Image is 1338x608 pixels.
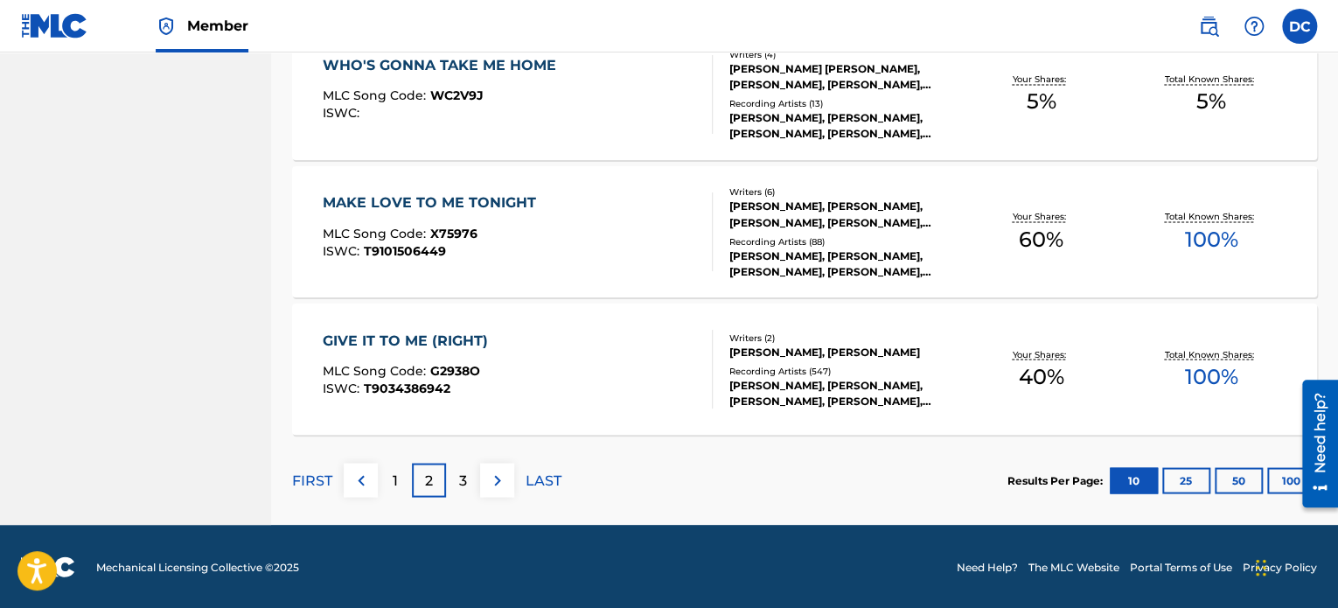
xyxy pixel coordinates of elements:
div: Recording Artists ( 88 ) [729,234,956,248]
img: search [1198,16,1219,37]
span: WC2V9J [430,87,484,103]
div: [PERSON_NAME], [PERSON_NAME], [PERSON_NAME], [PERSON_NAME], [PERSON_NAME], [PERSON_NAME], [PERSON... [729,248,956,279]
iframe: Chat Widget [1251,524,1338,608]
div: Writers ( 2 ) [729,331,956,344]
span: ISWC : [323,242,364,258]
a: Need Help? [957,559,1018,575]
a: Public Search [1191,9,1226,44]
div: [PERSON_NAME], [PERSON_NAME], [PERSON_NAME], [PERSON_NAME], [PERSON_NAME], [PERSON_NAME] [729,199,956,230]
img: logo [21,556,75,577]
button: 10 [1110,467,1158,493]
span: MLC Song Code : [323,362,430,378]
p: 2 [425,470,433,491]
div: GIVE IT TO ME (RIGHT) [323,330,497,351]
p: LAST [526,470,561,491]
a: MAKE LOVE TO ME TONIGHTMLC Song Code:X75976ISWC:T9101506449Writers (6)[PERSON_NAME], [PERSON_NAME... [292,166,1317,297]
div: [PERSON_NAME], [PERSON_NAME], [PERSON_NAME], [PERSON_NAME], [PERSON_NAME] [729,377,956,409]
div: User Menu [1282,9,1317,44]
span: ISWC : [323,105,364,121]
span: ISWC : [323,380,364,395]
div: Drag [1256,542,1266,594]
a: WHO'S GONNA TAKE ME HOMEMLC Song Code:WC2V9JISWC:Writers (4)[PERSON_NAME] [PERSON_NAME], [PERSON_... [292,29,1317,160]
p: 1 [393,470,398,491]
span: T9101506449 [364,242,446,258]
div: Help [1237,9,1272,44]
span: 40 % [1018,360,1063,392]
span: G2938O [430,362,480,378]
p: Your Shares: [1012,73,1070,86]
p: Total Known Shares: [1165,347,1258,360]
span: MLC Song Code : [323,225,430,241]
span: MLC Song Code : [323,87,430,103]
a: Portal Terms of Use [1130,559,1232,575]
span: T9034386942 [364,380,450,395]
div: MAKE LOVE TO ME TONIGHT [323,192,545,213]
button: 50 [1215,467,1263,493]
p: Your Shares: [1012,210,1070,223]
div: Recording Artists ( 547 ) [729,364,956,377]
a: GIVE IT TO ME (RIGHT)MLC Song Code:G2938OISWC:T9034386942Writers (2)[PERSON_NAME], [PERSON_NAME]R... [292,304,1317,435]
span: 60 % [1019,223,1063,255]
p: Total Known Shares: [1165,73,1258,86]
a: Privacy Policy [1243,559,1317,575]
a: The MLC Website [1028,559,1119,575]
p: 3 [459,470,467,491]
div: Writers ( 4 ) [729,48,956,61]
img: Top Rightsholder [156,16,177,37]
div: WHO'S GONNA TAKE ME HOME [323,55,565,76]
button: 100 [1267,467,1315,493]
span: 5 % [1196,86,1226,117]
span: X75976 [430,225,477,241]
img: MLC Logo [21,13,88,38]
span: 5 % [1026,86,1056,117]
span: Mechanical Licensing Collective © 2025 [96,559,299,575]
button: 25 [1162,467,1210,493]
p: Results Per Page: [1007,472,1107,488]
img: right [487,470,508,491]
iframe: Resource Center [1289,374,1338,514]
span: 100 % [1185,360,1238,392]
div: [PERSON_NAME], [PERSON_NAME], [PERSON_NAME], [PERSON_NAME], [PERSON_NAME] [729,110,956,142]
div: [PERSON_NAME], [PERSON_NAME] [729,344,956,360]
span: 100 % [1185,223,1238,255]
p: Your Shares: [1012,347,1070,360]
div: Recording Artists ( 13 ) [729,97,956,110]
div: Writers ( 6 ) [729,185,956,199]
span: Member [187,16,248,36]
p: Total Known Shares: [1165,210,1258,223]
p: FIRST [292,470,332,491]
img: help [1244,16,1265,37]
img: left [351,470,372,491]
div: [PERSON_NAME] [PERSON_NAME], [PERSON_NAME], [PERSON_NAME], [PERSON_NAME] [PERSON_NAME] [729,61,956,93]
